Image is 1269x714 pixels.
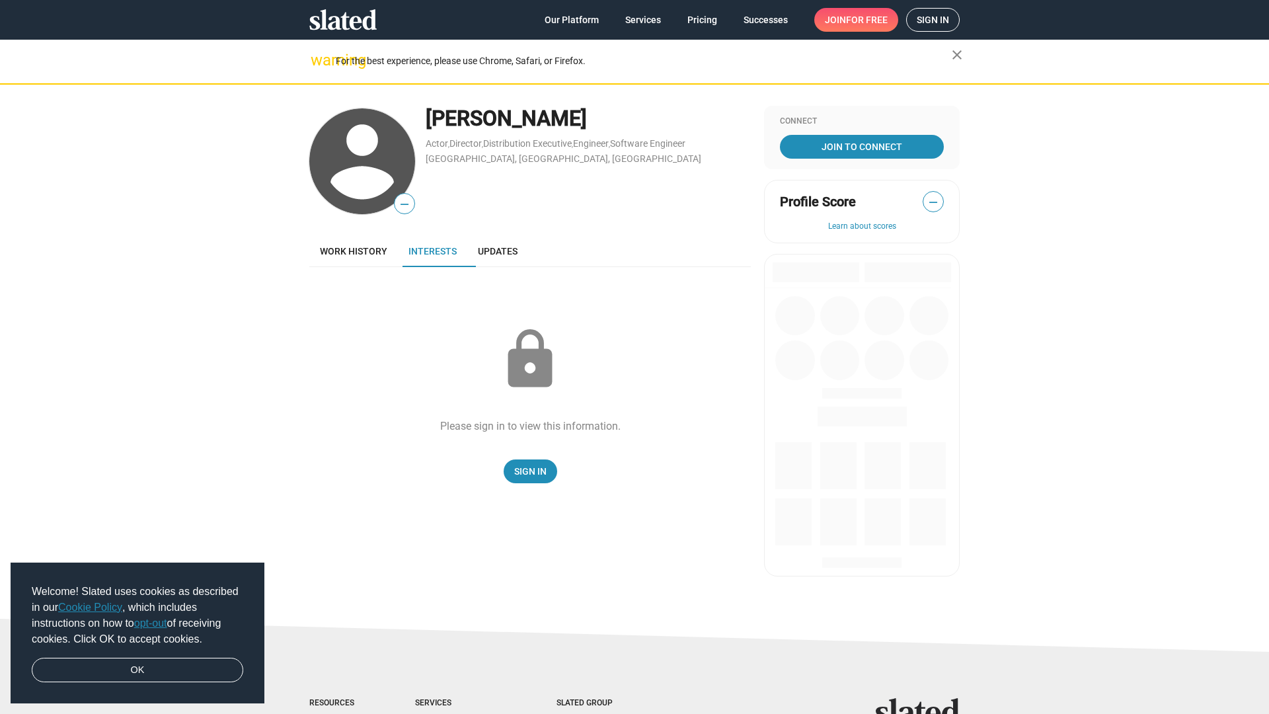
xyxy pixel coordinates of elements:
mat-icon: lock [497,327,563,393]
a: Software Engineer [610,138,685,149]
span: , [448,141,449,148]
div: Slated Group [557,698,646,709]
span: Updates [478,246,518,257]
span: — [395,196,414,213]
a: Work history [309,235,398,267]
span: Work history [320,246,387,257]
span: Welcome! Slated uses cookies as described in our , which includes instructions on how to of recei... [32,584,243,647]
span: Our Platform [545,8,599,32]
a: [GEOGRAPHIC_DATA], [GEOGRAPHIC_DATA], [GEOGRAPHIC_DATA] [426,153,701,164]
a: Joinfor free [814,8,898,32]
mat-icon: close [949,47,965,63]
span: Join [825,8,888,32]
a: Services [615,8,672,32]
div: cookieconsent [11,563,264,704]
span: — [923,194,943,211]
a: Updates [467,235,528,267]
a: Distribution Executive [483,138,572,149]
a: Actor [426,138,448,149]
span: Profile Score [780,193,856,211]
mat-icon: warning [311,52,327,68]
span: Sign in [917,9,949,31]
span: Successes [744,8,788,32]
button: Learn about scores [780,221,944,232]
a: Pricing [677,8,728,32]
a: Our Platform [534,8,609,32]
span: , [572,141,573,148]
span: , [609,141,610,148]
span: Sign In [514,459,547,483]
a: Interests [398,235,467,267]
div: Resources [309,698,362,709]
a: Sign in [906,8,960,32]
a: Engineer [573,138,609,149]
a: Cookie Policy [58,602,122,613]
div: Services [415,698,504,709]
a: Join To Connect [780,135,944,159]
a: Sign In [504,459,557,483]
span: Services [625,8,661,32]
a: opt-out [134,617,167,629]
span: Pricing [687,8,717,32]
a: dismiss cookie message [32,658,243,683]
div: [PERSON_NAME] [426,104,751,133]
span: , [482,141,483,148]
div: Please sign in to view this information. [440,419,621,433]
span: Join To Connect [783,135,941,159]
div: For the best experience, please use Chrome, Safari, or Firefox. [336,52,952,70]
span: for free [846,8,888,32]
a: Successes [733,8,798,32]
span: Interests [408,246,457,257]
div: Connect [780,116,944,127]
a: Director [449,138,482,149]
